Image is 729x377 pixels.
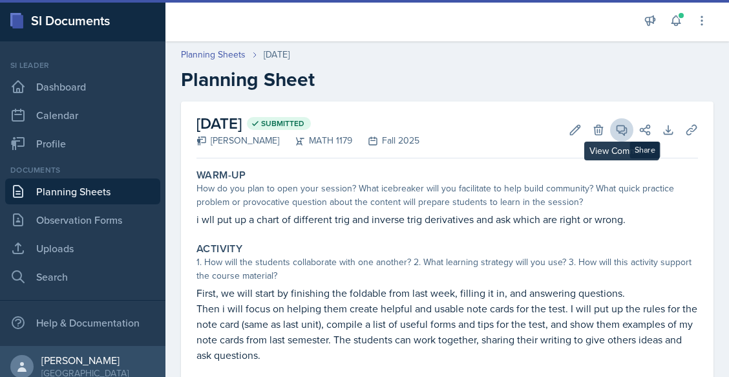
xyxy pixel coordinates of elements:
[261,118,304,129] span: Submitted
[5,235,160,261] a: Uploads
[196,301,698,363] p: Then i will focus on helping them create helpful and usable note cards for the test. I will put u...
[264,48,290,61] div: [DATE]
[5,264,160,290] a: Search
[5,207,160,233] a: Observation Forms
[181,48,246,61] a: Planning Sheets
[196,285,698,301] p: First, we will start by finishing the foldable from last week, filling it in, and answering quest...
[196,211,698,227] p: i wll put up a chart of different trig and inverse trig derivatives and ask which are right or wr...
[5,164,160,176] div: Documents
[41,354,129,367] div: [PERSON_NAME]
[5,59,160,71] div: Si leader
[196,242,242,255] label: Activity
[5,102,160,128] a: Calendar
[352,134,419,147] div: Fall 2025
[5,131,160,156] a: Profile
[5,178,160,204] a: Planning Sheets
[5,310,160,336] div: Help & Documentation
[181,68,713,91] h2: Planning Sheet
[196,255,698,283] div: 1. How will the students collaborate with one another? 2. What learning strategy will you use? 3....
[279,134,352,147] div: MATH 1179
[633,118,657,142] button: Share
[196,112,419,135] h2: [DATE]
[196,169,246,182] label: Warm-Up
[610,118,633,142] button: View Comments
[5,74,160,100] a: Dashboard
[196,134,279,147] div: [PERSON_NAME]
[196,182,698,209] div: How do you plan to open your session? What icebreaker will you facilitate to help build community...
